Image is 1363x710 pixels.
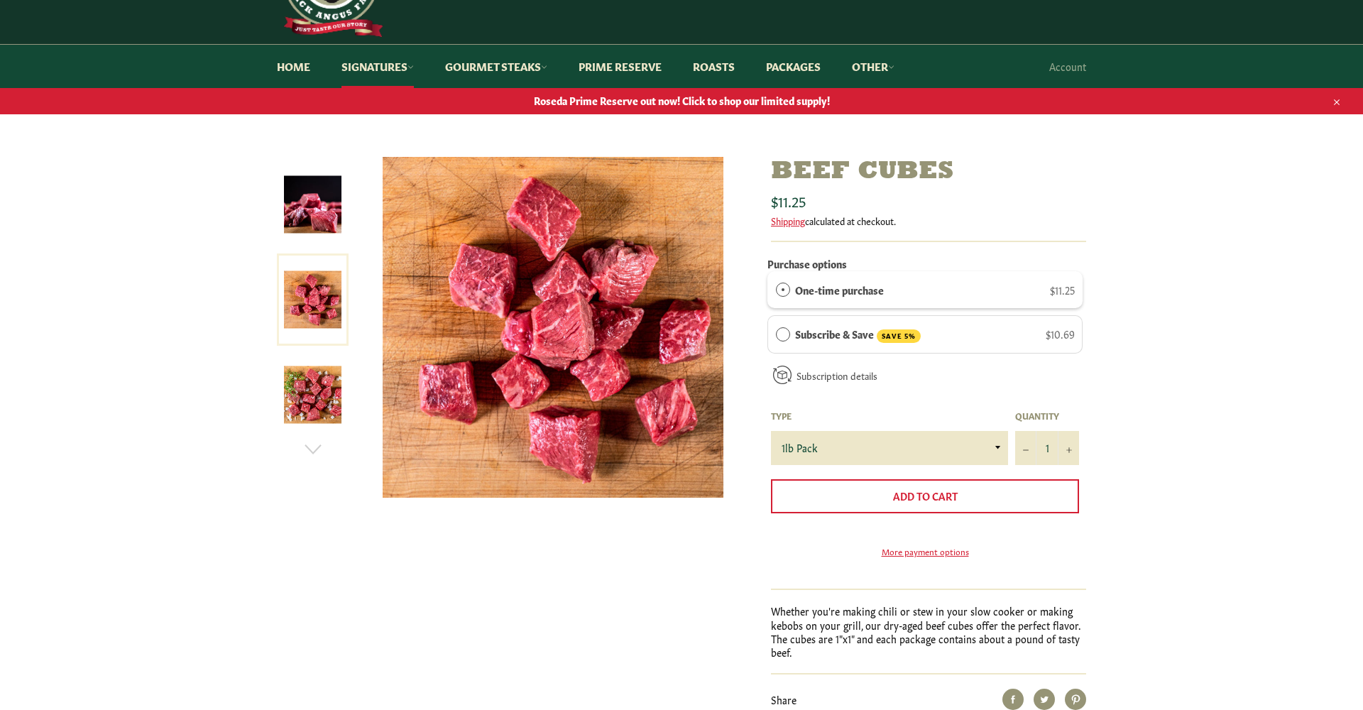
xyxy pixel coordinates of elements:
[284,366,341,424] img: Beef Cubes
[1046,327,1075,341] span: $10.69
[776,282,790,297] div: One-time purchase
[776,326,790,342] div: Subscribe & Save
[1015,431,1036,465] button: Reduce item quantity by one
[771,214,1086,227] div: calculated at checkout.
[564,45,676,88] a: Prime Reserve
[679,45,749,88] a: Roasts
[752,45,835,88] a: Packages
[771,410,1008,422] label: Type
[795,282,884,297] label: One-time purchase
[263,45,324,88] a: Home
[771,545,1079,557] a: More payment options
[1042,45,1093,87] a: Account
[284,176,341,234] img: Beef Cubes
[1015,410,1079,422] label: Quantity
[1058,431,1079,465] button: Increase item quantity by one
[767,256,847,271] label: Purchase options
[1050,283,1075,297] span: $11.25
[877,329,921,343] span: SAVE 5%
[327,45,428,88] a: Signatures
[771,214,805,227] a: Shipping
[771,692,797,706] span: Share
[893,488,958,503] span: Add to Cart
[797,368,877,382] a: Subscription details
[431,45,562,88] a: Gourmet Steaks
[383,157,723,498] img: Beef Cubes
[838,45,909,88] a: Other
[771,157,1086,187] h1: Beef Cubes
[771,190,806,210] span: $11.25
[771,479,1079,513] button: Add to Cart
[795,326,921,343] label: Subscribe & Save
[771,604,1086,659] p: Whether you're making chili or stew in your slow cooker or making kebobs on your grill, our dry-a...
